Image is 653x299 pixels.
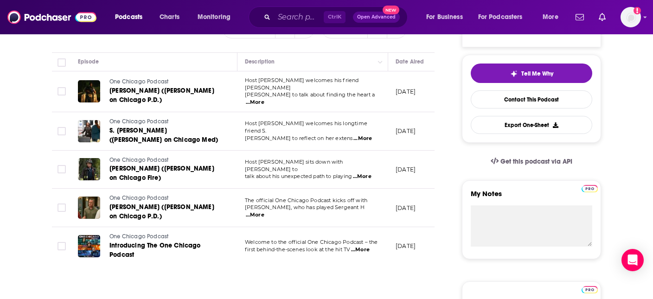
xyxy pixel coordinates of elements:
span: [PERSON_NAME] ([PERSON_NAME] on Chicago P.D.) [109,203,214,220]
button: open menu [420,10,474,25]
span: Ctrl K [324,11,346,23]
a: Show notifications dropdown [595,9,609,25]
div: Description [245,56,275,67]
span: One Chicago Podcast [109,233,168,240]
span: Host [PERSON_NAME] welcomes his longtime friend S. [245,120,367,134]
span: One Chicago Podcast [109,78,168,85]
span: ...More [351,246,370,254]
a: [PERSON_NAME] ([PERSON_NAME] on Chicago P.D.) [109,86,221,105]
span: Host [PERSON_NAME] sits down with [PERSON_NAME] to [245,159,343,172]
span: [PERSON_NAME] to talk about finding the heart a [245,91,375,98]
span: New [383,6,399,14]
span: first behind-the-scenes look at the hit TV [245,246,350,253]
a: Get this podcast via API [483,150,580,173]
div: Episode [78,56,99,67]
span: One Chicago Podcast [109,118,168,125]
span: One Chicago Podcast [109,195,168,201]
img: Podchaser Pro [582,185,598,192]
img: Podchaser Pro [582,286,598,293]
img: tell me why sparkle [510,70,518,77]
span: Toggle select row [58,87,66,95]
a: Pro website [582,285,598,293]
span: One Chicago Podcast [109,157,168,163]
p: [DATE] [396,242,416,250]
a: Contact This Podcast [471,90,592,108]
button: Export One-Sheet [471,116,592,134]
a: Introducing The One Chicago Podcast [109,241,221,260]
a: S. [PERSON_NAME] ([PERSON_NAME] on Chicago Med) [109,126,221,145]
span: Charts [160,11,179,24]
span: More [543,11,558,24]
span: Toggle select row [58,242,66,250]
span: ...More [246,211,264,219]
span: Open Advanced [357,15,396,19]
button: open menu [472,10,536,25]
span: Toggle select row [58,165,66,173]
span: Monitoring [198,11,230,24]
span: Toggle select row [58,127,66,135]
span: Host [PERSON_NAME] welcomes his friend [PERSON_NAME] [245,77,359,91]
span: ...More [246,99,264,106]
a: One Chicago Podcast [109,194,221,203]
div: Date Aired [396,56,424,67]
button: Show profile menu [621,7,641,27]
button: Column Actions [375,57,386,68]
p: [DATE] [396,204,416,212]
span: [PERSON_NAME] ([PERSON_NAME] on Chicago Fire) [109,165,214,182]
svg: Add a profile image [634,7,641,14]
div: Open Intercom Messenger [621,249,644,271]
span: The official One Chicago Podcast kicks off with [245,197,367,204]
span: Tell Me Why [521,70,553,77]
span: Introducing The One Chicago Podcast [109,242,201,259]
span: Logged in as anna.andree [621,7,641,27]
a: One Chicago Podcast [109,156,221,165]
a: [PERSON_NAME] ([PERSON_NAME] on Chicago Fire) [109,164,221,183]
button: Open AdvancedNew [353,12,400,23]
a: Charts [154,10,185,25]
a: One Chicago Podcast [109,118,221,126]
div: Search podcasts, credits, & more... [257,6,416,28]
span: S. [PERSON_NAME] ([PERSON_NAME] on Chicago Med) [109,127,218,144]
span: Podcasts [115,11,142,24]
button: open menu [191,10,243,25]
img: Podchaser - Follow, Share and Rate Podcasts [7,8,96,26]
label: My Notes [471,189,592,205]
a: Pro website [582,184,598,192]
span: [PERSON_NAME], who has played Sergeant H [245,204,365,210]
span: ...More [353,173,371,180]
p: [DATE] [396,127,416,135]
span: For Podcasters [478,11,523,24]
span: Get this podcast via API [500,158,572,165]
img: User Profile [621,7,641,27]
a: [PERSON_NAME] ([PERSON_NAME] on Chicago P.D.) [109,203,221,221]
input: Search podcasts, credits, & more... [274,10,324,25]
span: [PERSON_NAME] to reflect on her extens [245,135,353,141]
a: Show notifications dropdown [572,9,588,25]
span: ...More [353,135,372,142]
button: tell me why sparkleTell Me Why [471,64,592,83]
span: Toggle select row [58,204,66,212]
a: One Chicago Podcast [109,233,221,241]
span: [PERSON_NAME] ([PERSON_NAME] on Chicago P.D.) [109,87,214,104]
span: For Business [426,11,463,24]
p: [DATE] [396,88,416,95]
a: One Chicago Podcast [109,78,221,86]
span: talk about his unexpected path to playing [245,173,352,179]
span: Welcome to the official One Chicago Podcast – the [245,239,378,245]
button: open menu [109,10,154,25]
button: open menu [536,10,570,25]
p: [DATE] [396,165,416,173]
